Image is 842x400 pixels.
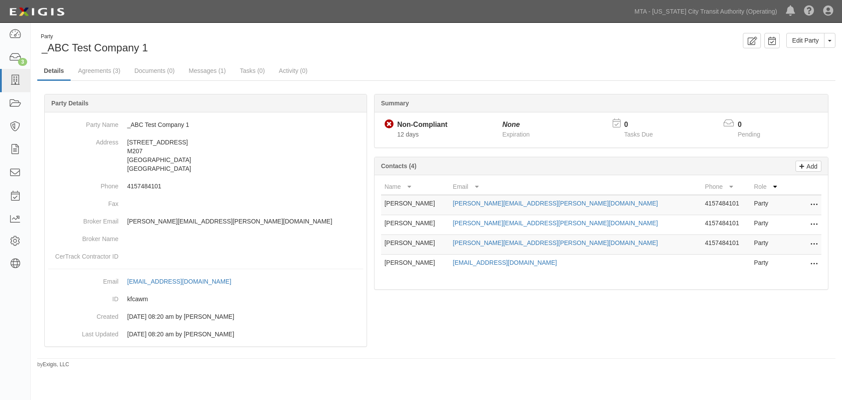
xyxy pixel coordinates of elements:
[48,116,363,133] dd: _ABC Test Company 1
[750,255,786,274] td: Party
[71,62,127,79] a: Agreements (3)
[233,62,271,79] a: Tasks (0)
[750,215,786,235] td: Party
[453,259,557,266] a: [EMAIL_ADDRESS][DOMAIN_NAME]
[738,120,771,130] p: 0
[48,290,118,303] dt: ID
[48,213,118,226] dt: Broker Email
[503,131,530,138] span: Expiration
[7,4,67,20] img: Logo
[381,235,450,255] td: [PERSON_NAME]
[381,100,409,107] b: Summary
[37,361,69,368] small: by
[48,273,118,286] dt: Email
[48,308,363,325] dd: 07/31/2025 08:20 am by Jon Folmsbee
[37,62,71,81] a: Details
[450,179,702,195] th: Email
[381,179,450,195] th: Name
[702,235,751,255] td: 4157484101
[381,215,450,235] td: [PERSON_NAME]
[42,42,148,54] span: _ABC Test Company 1
[381,162,417,169] b: Contacts (4)
[48,325,118,339] dt: Last Updated
[18,58,27,66] div: 3
[624,131,653,138] span: Tasks Due
[48,177,118,191] dt: Phone
[48,133,363,177] dd: [STREET_ADDRESS] M207 [GEOGRAPHIC_DATA] [GEOGRAPHIC_DATA]
[48,230,118,243] dt: Broker Name
[128,62,181,79] a: Documents (0)
[48,116,118,129] dt: Party Name
[397,131,419,138] span: Since 07/31/2025
[630,3,781,20] a: MTA - [US_STATE] City Transit Authority (Operating)
[48,248,118,261] dt: CerTrack Contractor ID
[48,290,363,308] dd: kfcawm
[43,361,69,368] a: Exigis, LLC
[48,308,118,321] dt: Created
[48,325,363,343] dd: 07/31/2025 08:20 am by Jon Folmsbee
[796,161,821,172] a: Add
[738,131,760,138] span: Pending
[41,33,148,40] div: Party
[37,33,430,55] div: _ABC Test Company 1
[702,195,751,215] td: 4157484101
[127,277,231,286] div: [EMAIL_ADDRESS][DOMAIN_NAME]
[182,62,232,79] a: Messages (1)
[381,195,450,215] td: [PERSON_NAME]
[48,195,118,208] dt: Fax
[804,161,817,171] p: Add
[750,235,786,255] td: Party
[51,100,89,107] b: Party Details
[381,255,450,274] td: [PERSON_NAME]
[624,120,664,130] p: 0
[750,195,786,215] td: Party
[453,200,658,207] a: [PERSON_NAME][EMAIL_ADDRESS][PERSON_NAME][DOMAIN_NAME]
[702,179,751,195] th: Phone
[750,179,786,195] th: Role
[127,278,241,285] a: [EMAIL_ADDRESS][DOMAIN_NAME]
[702,215,751,235] td: 4157484101
[127,217,363,226] p: [PERSON_NAME][EMAIL_ADDRESS][PERSON_NAME][DOMAIN_NAME]
[385,120,394,129] i: Non-Compliant
[804,6,814,17] i: Help Center - Complianz
[786,33,824,48] a: Edit Party
[397,120,448,130] div: Non-Compliant
[48,177,363,195] dd: 4157484101
[503,121,520,128] i: None
[272,62,314,79] a: Activity (0)
[453,220,658,227] a: [PERSON_NAME][EMAIL_ADDRESS][PERSON_NAME][DOMAIN_NAME]
[453,239,658,246] a: [PERSON_NAME][EMAIL_ADDRESS][PERSON_NAME][DOMAIN_NAME]
[48,133,118,147] dt: Address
